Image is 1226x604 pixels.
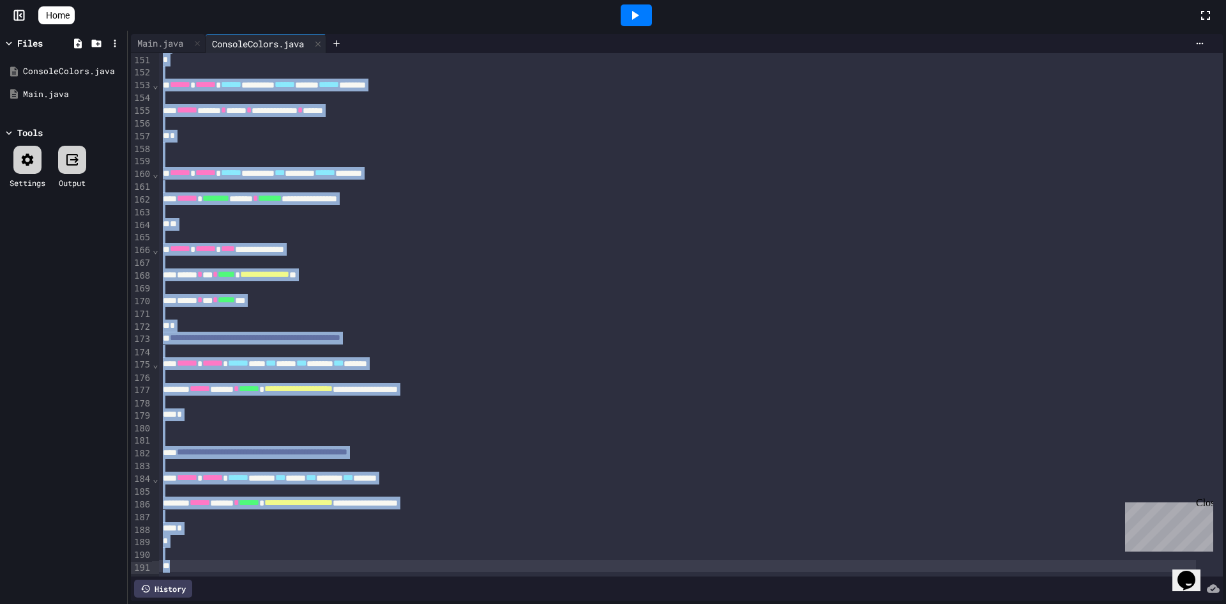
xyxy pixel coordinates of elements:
[131,359,152,371] div: 175
[131,499,152,511] div: 186
[131,257,152,270] div: 167
[10,177,45,189] div: Settings
[131,321,152,334] div: 172
[131,384,152,397] div: 177
[152,169,158,179] span: Fold line
[131,460,152,473] div: 183
[131,143,152,156] div: 158
[131,244,152,257] div: 166
[1172,553,1213,591] iframe: chat widget
[131,410,152,422] div: 179
[131,524,152,537] div: 188
[131,422,152,435] div: 180
[131,168,152,181] div: 160
[131,398,152,410] div: 178
[206,37,310,50] div: ConsoleColors.java
[131,36,190,50] div: Main.java
[131,54,152,67] div: 151
[131,473,152,486] div: 184
[131,270,152,283] div: 168
[131,194,152,206] div: 162
[152,245,158,255] span: Fold line
[23,88,123,101] div: Main.java
[131,66,152,79] div: 152
[131,333,152,346] div: 173
[131,435,152,447] div: 181
[152,474,158,484] span: Fold line
[46,9,70,22] span: Home
[134,580,192,598] div: History
[152,359,158,369] span: Fold line
[206,34,326,53] div: ConsoleColors.java
[131,206,152,219] div: 163
[131,34,206,53] div: Main.java
[38,6,75,24] a: Home
[131,536,152,549] div: 189
[131,295,152,308] div: 170
[131,511,152,524] div: 187
[131,447,152,460] div: 182
[131,308,152,321] div: 171
[131,118,152,130] div: 156
[5,5,88,81] div: Chat with us now!Close
[131,155,152,168] div: 159
[131,549,152,562] div: 190
[131,79,152,92] div: 153
[23,65,123,78] div: ConsoleColors.java
[131,130,152,143] div: 157
[131,346,152,359] div: 174
[131,283,152,295] div: 169
[17,126,43,139] div: Tools
[131,105,152,118] div: 155
[131,562,152,575] div: 191
[17,36,43,50] div: Files
[131,372,152,385] div: 176
[152,80,158,90] span: Fold line
[131,181,152,194] div: 161
[131,219,152,232] div: 164
[131,231,152,244] div: 165
[59,177,86,189] div: Output
[131,92,152,105] div: 154
[131,486,152,499] div: 185
[1120,497,1213,552] iframe: chat widget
